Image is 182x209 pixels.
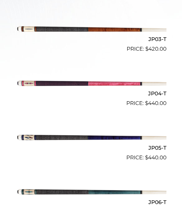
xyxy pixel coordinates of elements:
img: JP06-T [16,179,166,204]
a: JP04-T $440.00 [16,70,166,107]
img: JP04-T [16,70,166,96]
span: $ [145,100,148,106]
a: JP05-T $440.00 [16,125,166,161]
a: JP03-T $420.00 [16,16,166,53]
span: $ [145,154,148,161]
img: JP05-T [16,125,166,150]
bdi: 440.00 [145,100,166,106]
img: JP03-T [16,16,166,41]
bdi: 420.00 [145,46,166,52]
bdi: 440.00 [145,154,166,161]
span: $ [145,46,148,52]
